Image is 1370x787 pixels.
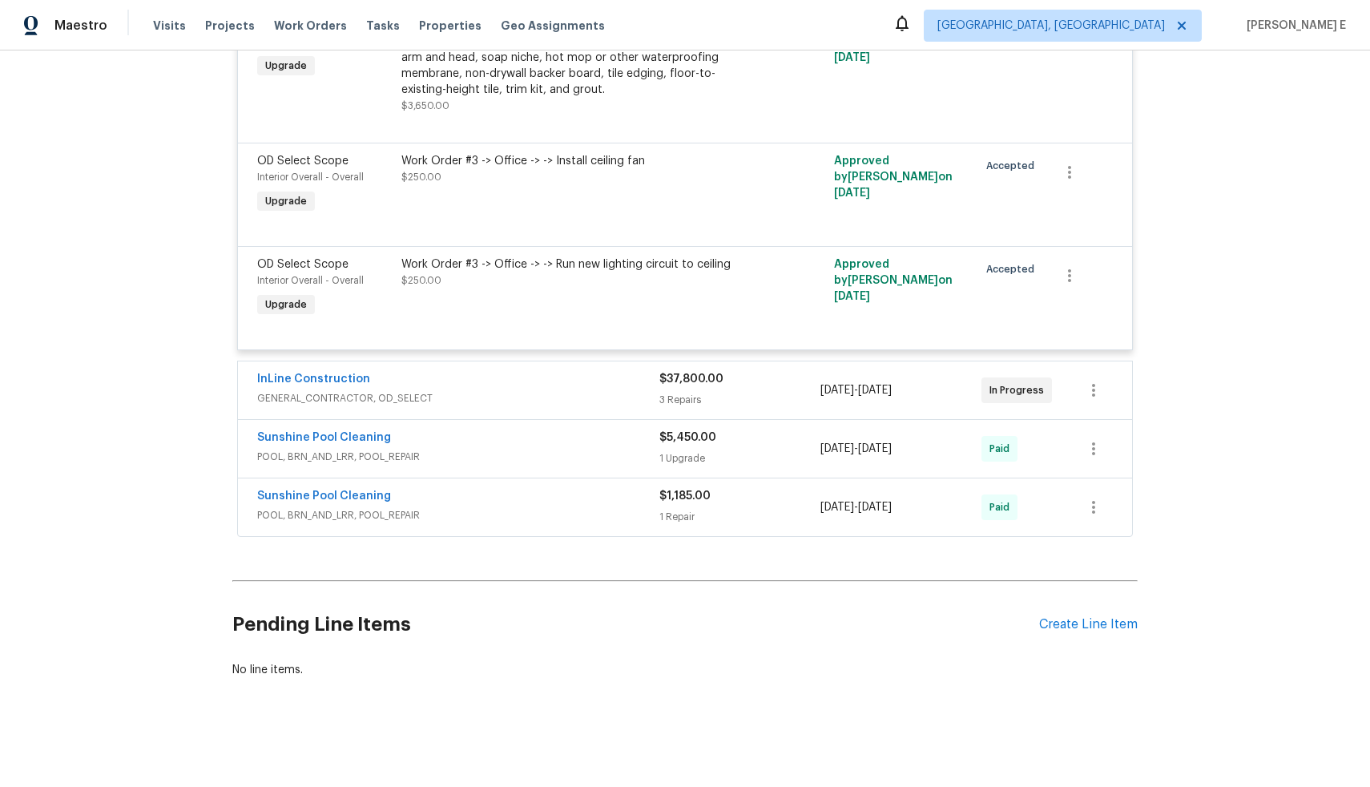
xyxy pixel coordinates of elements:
span: $5,450.00 [659,432,716,443]
span: Upgrade [259,297,313,313]
span: Accepted [986,158,1041,174]
span: Paid [989,499,1016,515]
span: $250.00 [401,276,441,285]
span: Accepted [986,261,1041,277]
h2: Pending Line Items [232,587,1039,662]
span: Visits [153,18,186,34]
div: Work Order #3 -> Office -> -> Install ceiling fan [401,153,752,169]
span: - [820,441,892,457]
span: Paid [989,441,1016,457]
div: Create Line Item [1039,617,1138,632]
span: [DATE] [858,502,892,513]
span: Interior Overall - Overall [257,172,364,182]
span: [DATE] [858,443,892,454]
span: Approved by [PERSON_NAME] on [834,155,953,199]
span: OD Select Scope [257,259,349,270]
div: 1 Upgrade [659,450,820,466]
div: Work Order #3 -> Main Bathroom -> Shower -> Demo shower door, shelf/ledge, and tile surround and ... [401,18,752,98]
div: 3 Repairs [659,392,820,408]
a: Sunshine Pool Cleaning [257,490,391,502]
span: [DATE] [834,291,870,302]
span: Upgrade [259,193,313,209]
span: [DATE] [820,502,854,513]
span: Upgrade [259,58,313,74]
span: $3,650.00 [401,101,449,111]
div: Work Order #3 -> Office -> -> Run new lighting circuit to ceiling [401,256,752,272]
span: [GEOGRAPHIC_DATA], [GEOGRAPHIC_DATA] [937,18,1165,34]
span: $37,800.00 [659,373,723,385]
span: $250.00 [401,172,441,182]
a: InLine Construction [257,373,370,385]
span: POOL, BRN_AND_LRR, POOL_REPAIR [257,507,659,523]
span: OD Select Scope [257,155,349,167]
span: [DATE] [820,385,854,396]
span: [DATE] [820,443,854,454]
span: [DATE] [834,188,870,199]
span: Work Orders [274,18,347,34]
a: Sunshine Pool Cleaning [257,432,391,443]
span: Interior Overall - Overall [257,276,364,285]
div: 1 Repair [659,509,820,525]
span: POOL, BRN_AND_LRR, POOL_REPAIR [257,449,659,465]
span: - [820,499,892,515]
span: $1,185.00 [659,490,711,502]
span: [DATE] [858,385,892,396]
span: Geo Assignments [501,18,605,34]
span: Tasks [366,20,400,31]
div: No line items. [232,662,1138,678]
span: Approved by [PERSON_NAME] on [834,259,953,302]
span: Properties [419,18,482,34]
span: Maestro [54,18,107,34]
span: - [820,382,892,398]
span: GENERAL_CONTRACTOR, OD_SELECT [257,390,659,406]
span: In Progress [989,382,1050,398]
span: [PERSON_NAME] E [1240,18,1346,34]
span: [DATE] [834,52,870,63]
span: Projects [205,18,255,34]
